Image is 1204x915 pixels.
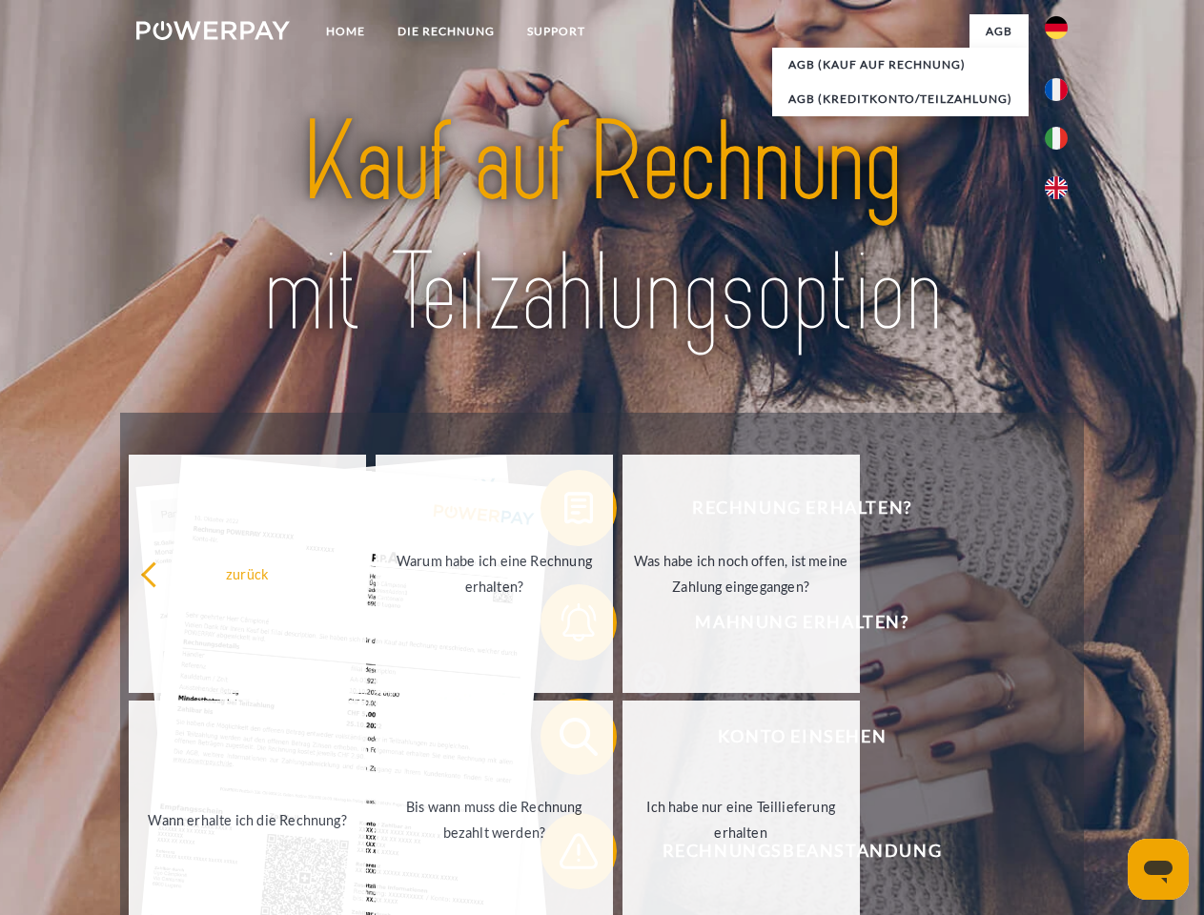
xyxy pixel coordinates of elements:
[140,806,355,832] div: Wann erhalte ich die Rechnung?
[622,455,860,693] a: Was habe ich noch offen, ist meine Zahlung eingegangen?
[634,548,848,600] div: Was habe ich noch offen, ist meine Zahlung eingegangen?
[969,14,1029,49] a: agb
[387,548,602,600] div: Warum habe ich eine Rechnung erhalten?
[182,91,1022,365] img: title-powerpay_de.svg
[381,14,511,49] a: DIE RECHNUNG
[772,82,1029,116] a: AGB (Kreditkonto/Teilzahlung)
[1045,78,1068,101] img: fr
[1045,16,1068,39] img: de
[772,48,1029,82] a: AGB (Kauf auf Rechnung)
[140,560,355,586] div: zurück
[1045,127,1068,150] img: it
[136,21,290,40] img: logo-powerpay-white.svg
[634,794,848,845] div: Ich habe nur eine Teillieferung erhalten
[310,14,381,49] a: Home
[511,14,602,49] a: SUPPORT
[1045,176,1068,199] img: en
[387,794,602,845] div: Bis wann muss die Rechnung bezahlt werden?
[1128,839,1189,900] iframe: Schaltfläche zum Öffnen des Messaging-Fensters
